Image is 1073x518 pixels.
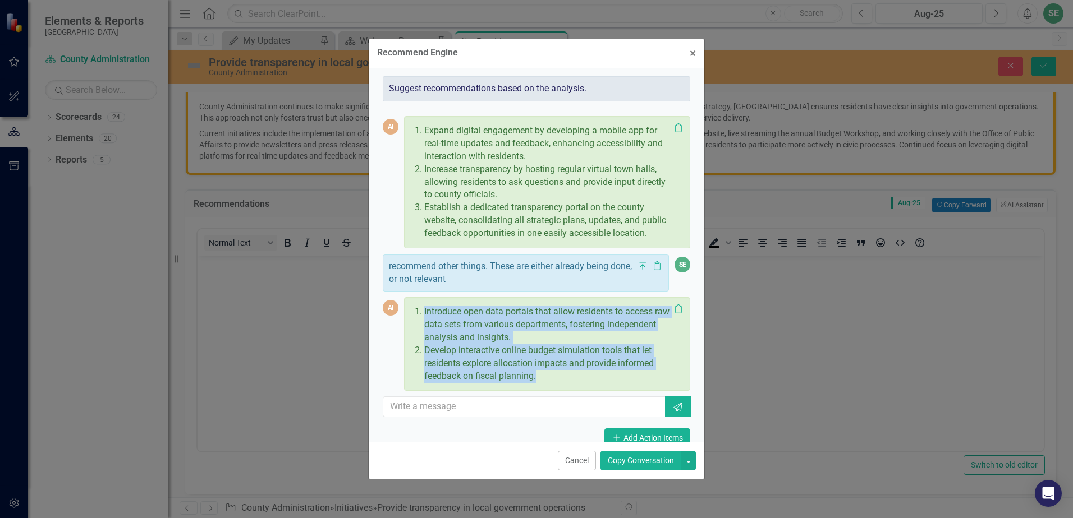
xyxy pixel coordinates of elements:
[600,451,681,470] button: Copy Conversation
[675,257,690,272] div: SE
[383,119,398,135] div: AI
[383,76,690,101] div: Suggest recommendations based on the analysis.
[424,163,670,202] p: Increase transparency by hosting regular virtual town halls, allowing residents to ask questions ...
[690,47,696,60] span: ×
[383,300,398,316] div: AI
[604,428,690,448] button: Add Action Items
[424,201,670,240] p: Establish a dedicated transparency portal on the county website, consolidating all strategic plan...
[424,306,670,344] p: Introduce open data portals that allow residents to access raw data sets from various departments...
[1035,480,1062,507] div: Open Intercom Messenger
[424,344,670,383] p: Develop interactive online budget simulation tools that let residents explore allocation impacts ...
[389,260,637,286] p: recommend other things. These are either already being done, or not relevant
[558,451,596,470] button: Cancel
[383,396,666,417] input: Write a message
[424,124,670,163] p: Expand digital engagement by developing a mobile app for real-time updates and feedback, enhancin...
[377,48,458,58] div: Recommend Engine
